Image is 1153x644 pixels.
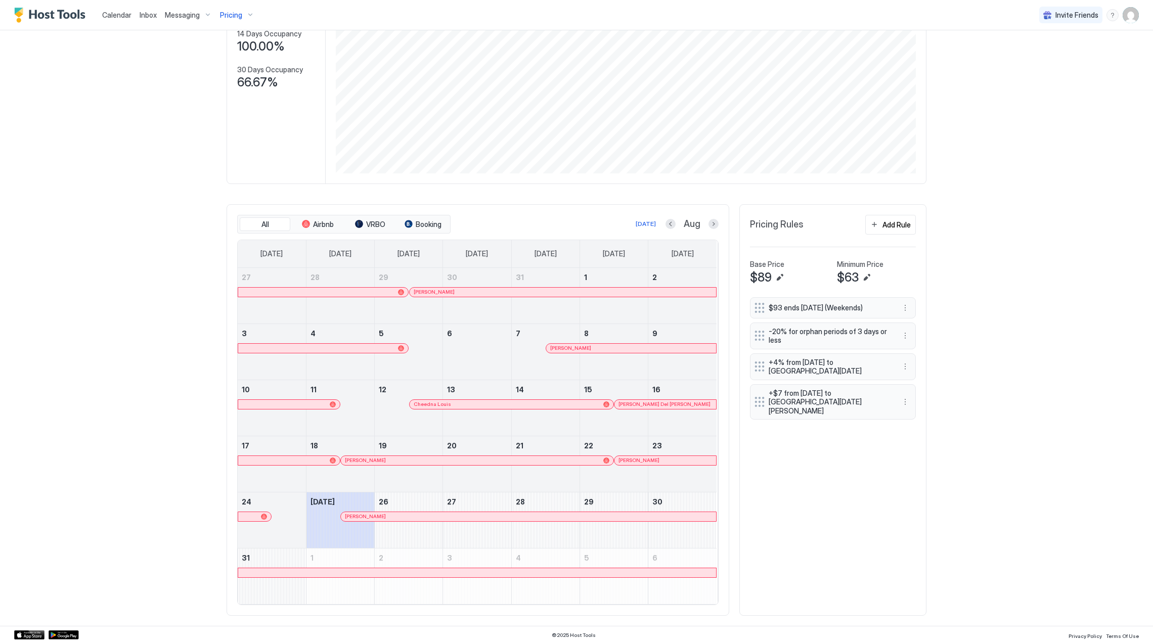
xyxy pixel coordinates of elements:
a: August 7, 2025 [512,324,580,343]
a: Host Tools Logo [14,8,90,23]
span: [DATE] [329,249,351,258]
span: Airbnb [313,220,334,229]
a: Monday [319,240,362,267]
a: Tuesday [387,240,430,267]
div: [PERSON_NAME] [345,457,609,464]
span: 9 [652,329,657,338]
span: [DATE] [603,249,625,258]
span: 3 [242,329,247,338]
span: $93 ends [DATE] (Weekends) [769,303,889,312]
div: menu [899,360,911,373]
span: 24 [242,497,251,506]
span: 20 [447,441,457,450]
a: Wednesday [456,240,498,267]
span: Base Price [750,260,784,269]
button: More options [899,302,911,314]
span: [DATE] [311,497,335,506]
a: August 14, 2025 [512,380,580,399]
td: September 2, 2025 [375,548,443,604]
td: August 7, 2025 [511,324,580,380]
td: August 8, 2025 [580,324,648,380]
a: August 31, 2025 [238,548,306,567]
td: August 6, 2025 [443,324,511,380]
a: August 13, 2025 [443,380,511,399]
td: August 3, 2025 [238,324,306,380]
td: August 10, 2025 [238,380,306,436]
button: More options [899,330,911,342]
span: 31 [242,554,250,562]
span: 8 [584,329,589,338]
a: August 8, 2025 [580,324,648,343]
span: -20% for orphan periods of 3 days or less [769,327,889,345]
a: August 3, 2025 [238,324,306,343]
span: 22 [584,441,593,450]
td: August 29, 2025 [580,492,648,548]
td: August 27, 2025 [443,492,511,548]
span: 2 [379,554,383,562]
span: 31 [516,273,524,282]
a: August 26, 2025 [375,492,442,511]
div: [DATE] [636,219,656,228]
a: July 30, 2025 [443,268,511,287]
a: August 11, 2025 [306,380,374,399]
a: August 17, 2025 [238,436,306,455]
div: Google Play Store [49,630,79,639]
span: 10 [242,385,250,394]
span: +$7 from [DATE] to [GEOGRAPHIC_DATA][DATE][PERSON_NAME] [769,389,889,416]
a: August 5, 2025 [375,324,442,343]
td: August 26, 2025 [375,492,443,548]
span: [PERSON_NAME] [550,345,591,351]
a: August 22, 2025 [580,436,648,455]
span: [DATE] [535,249,557,258]
a: Privacy Policy [1069,630,1102,640]
td: August 14, 2025 [511,380,580,436]
a: Inbox [140,10,157,20]
span: 12 [379,385,386,394]
span: 17 [242,441,249,450]
span: Booking [416,220,441,229]
button: All [240,217,290,232]
span: [PERSON_NAME] [618,457,659,464]
td: September 1, 2025 [306,548,374,604]
span: [PERSON_NAME] [414,289,455,295]
div: [PERSON_NAME] Del [PERSON_NAME] [618,401,712,407]
a: App Store [14,630,45,639]
a: July 29, 2025 [375,268,442,287]
a: August 19, 2025 [375,436,442,455]
a: September 5, 2025 [580,548,648,567]
td: August 17, 2025 [238,436,306,492]
a: September 6, 2025 [648,548,717,567]
div: Add Rule [882,219,911,230]
span: 28 [311,273,320,282]
span: 13 [447,385,455,394]
button: Previous month [666,219,676,229]
span: [DATE] [672,249,694,258]
span: 21 [516,441,523,450]
span: Cheedna Louis [414,401,451,407]
span: 100.00% [237,39,285,54]
span: Calendar [102,11,131,19]
td: August 4, 2025 [306,324,374,380]
span: 14 Days Occupancy [237,29,301,38]
div: tab-group [237,215,451,234]
a: September 1, 2025 [306,548,374,567]
div: [PERSON_NAME] [618,457,712,464]
a: September 4, 2025 [512,548,580,567]
span: 23 [652,441,662,450]
td: September 3, 2025 [443,548,511,604]
span: 5 [379,329,384,338]
span: 26 [379,497,388,506]
span: 29 [379,273,388,282]
span: 5 [584,554,589,562]
a: August 23, 2025 [648,436,717,455]
span: 6 [652,554,657,562]
span: Aug [684,218,700,230]
td: July 31, 2025 [511,268,580,324]
div: menu [1106,9,1119,21]
td: August 9, 2025 [648,324,717,380]
td: August 13, 2025 [443,380,511,436]
a: August 18, 2025 [306,436,374,455]
span: Pricing Rules [750,219,804,231]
